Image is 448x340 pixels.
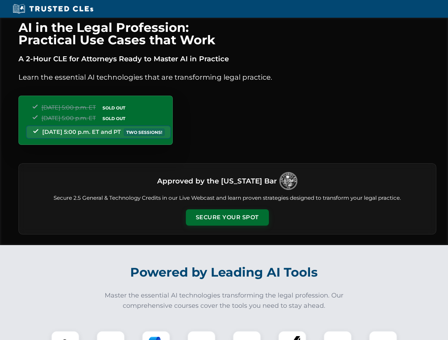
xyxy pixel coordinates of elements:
img: Trusted CLEs [11,4,95,14]
span: [DATE] 5:00 p.m. ET [42,104,96,111]
p: Learn the essential AI technologies that are transforming legal practice. [18,72,436,83]
p: A 2-Hour CLE for Attorneys Ready to Master AI in Practice [18,53,436,64]
h1: AI in the Legal Profession: Practical Use Cases that Work [18,21,436,46]
p: Secure 2.5 General & Technology Credits in our Live Webcast and learn proven strategies designed ... [27,194,427,202]
span: SOLD OUT [100,104,128,112]
img: Logo [280,172,297,190]
button: Secure Your Spot [186,209,269,226]
h3: Approved by the [US_STATE] Bar [157,175,277,187]
span: SOLD OUT [100,115,128,122]
span: [DATE] 5:00 p.m. ET [42,115,96,121]
h2: Powered by Leading AI Tools [28,260,421,285]
p: Master the essential AI technologies transforming the legal profession. Our comprehensive courses... [100,290,348,311]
